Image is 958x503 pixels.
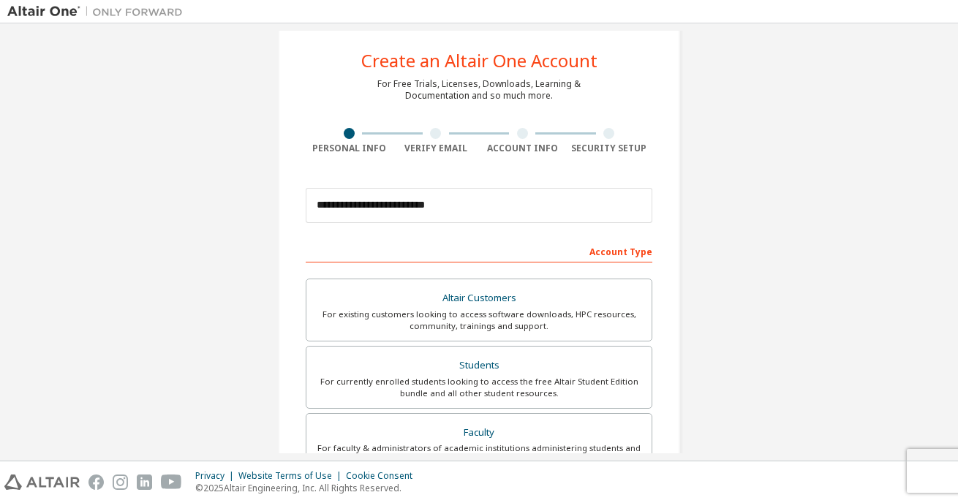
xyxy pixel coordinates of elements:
[7,4,190,19] img: Altair One
[479,143,566,154] div: Account Info
[315,376,643,399] div: For currently enrolled students looking to access the free Altair Student Edition bundle and all ...
[566,143,653,154] div: Security Setup
[113,474,128,490] img: instagram.svg
[161,474,182,490] img: youtube.svg
[393,143,480,154] div: Verify Email
[195,482,421,494] p: © 2025 Altair Engineering, Inc. All Rights Reserved.
[346,470,421,482] div: Cookie Consent
[315,288,643,309] div: Altair Customers
[315,442,643,466] div: For faculty & administrators of academic institutions administering students and accessing softwa...
[306,143,393,154] div: Personal Info
[361,52,597,69] div: Create an Altair One Account
[195,470,238,482] div: Privacy
[377,78,581,102] div: For Free Trials, Licenses, Downloads, Learning & Documentation and so much more.
[88,474,104,490] img: facebook.svg
[306,239,652,262] div: Account Type
[315,309,643,332] div: For existing customers looking to access software downloads, HPC resources, community, trainings ...
[4,474,80,490] img: altair_logo.svg
[315,423,643,443] div: Faculty
[315,355,643,376] div: Students
[238,470,346,482] div: Website Terms of Use
[137,474,152,490] img: linkedin.svg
